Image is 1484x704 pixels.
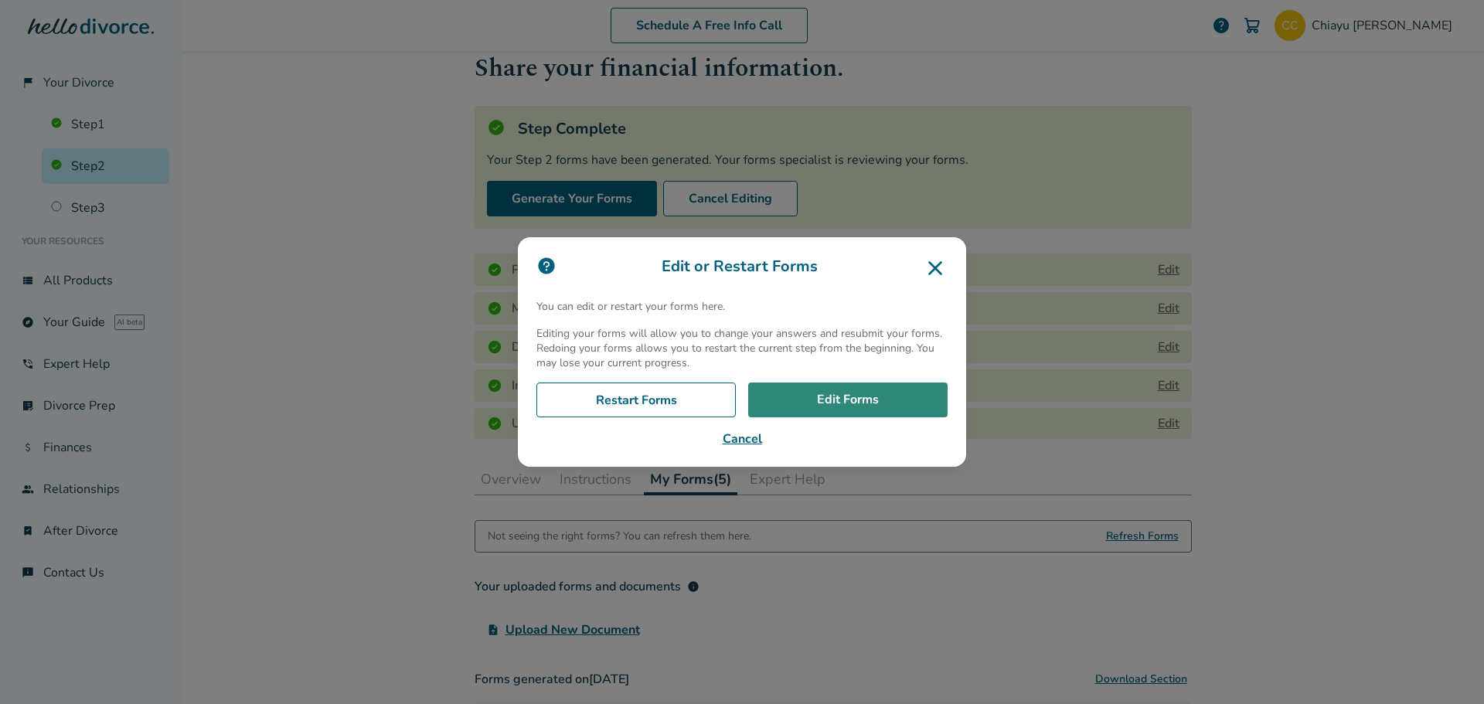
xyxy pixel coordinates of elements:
[536,430,948,448] button: Cancel
[536,256,556,276] img: icon
[748,383,948,418] a: Edit Forms
[536,299,948,314] p: You can edit or restart your forms here.
[1407,630,1484,704] iframe: Chat Widget
[536,326,948,370] p: Editing your forms will allow you to change your answers and resubmit your forms. Redoing your fo...
[536,383,736,418] a: Restart Forms
[536,256,948,281] h3: Edit or Restart Forms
